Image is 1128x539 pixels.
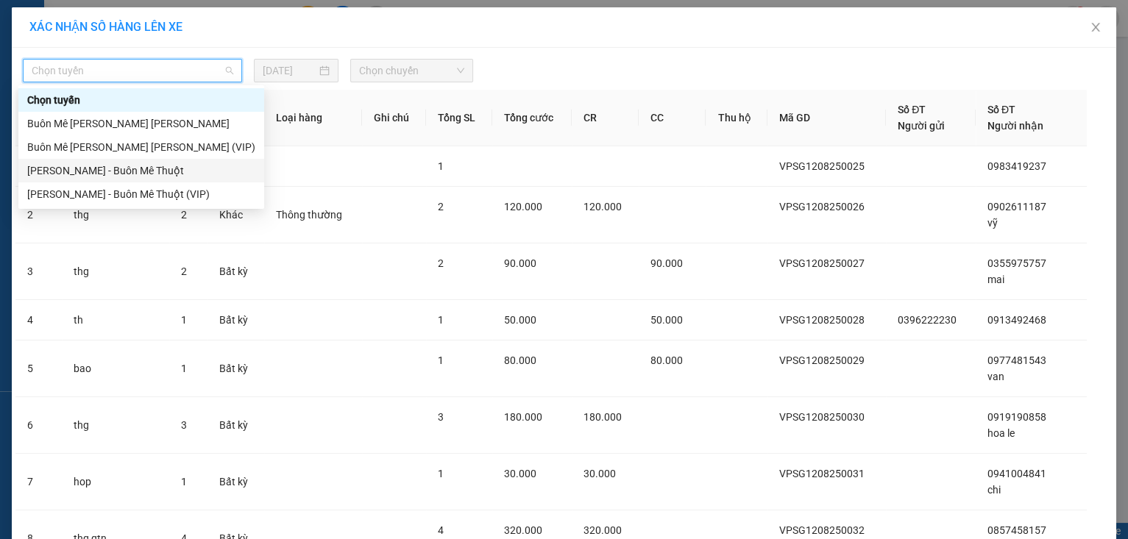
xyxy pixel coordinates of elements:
span: Số ĐT [898,104,926,115]
span: 0983419237 [987,160,1046,172]
td: bao [62,340,169,397]
td: 1 [15,146,62,187]
span: XÁC NHẬN SỐ HÀNG LÊN XE [29,20,182,34]
span: 2 [181,209,187,221]
li: VP VP Buôn Mê Thuột [102,63,196,95]
span: 90.000 [650,257,683,269]
div: [PERSON_NAME] - Buôn Mê Thuột [27,163,255,179]
th: Tổng SL [426,90,492,146]
span: 180.000 [583,411,622,423]
th: STT [15,90,62,146]
span: 50.000 [650,314,683,326]
span: 0355975757 [987,257,1046,269]
div: Chọn tuyến [27,92,255,108]
span: VPSG1208250029 [779,354,865,366]
div: Buôn Mê Thuột - Hồ Chí Minh (VIP) [18,135,264,159]
th: Thu hộ [706,90,767,146]
span: mai [987,274,1004,285]
span: 30.000 [504,468,536,479]
span: 3 [181,419,187,431]
td: 6 [15,397,62,454]
th: CR [572,90,639,146]
td: Khác [207,187,264,243]
td: Bất kỳ [207,300,264,340]
div: Buôn Mê [PERSON_NAME] [PERSON_NAME] (VIP) [27,139,255,155]
td: Bất kỳ [207,397,264,454]
td: th [62,300,169,340]
li: VP VP [GEOGRAPHIC_DATA] [7,63,102,111]
span: 2 [438,201,444,213]
span: chi [987,484,1001,496]
span: Chọn chuyến [359,60,464,82]
td: Thông thường [264,187,362,243]
span: environment [102,98,112,108]
span: close [1090,21,1102,33]
span: 0919190858 [987,411,1046,423]
button: Close [1075,7,1116,49]
span: 1 [438,160,444,172]
div: Hồ Chí Minh - Buôn Mê Thuột (VIP) [18,182,264,206]
td: thg [62,187,169,243]
td: thg [62,243,169,300]
td: Bất kỳ [207,243,264,300]
span: 90.000 [504,257,536,269]
input: 12/08/2025 [263,63,316,79]
th: Loại hàng [264,90,362,146]
span: 0941004841 [987,468,1046,479]
span: VPSG1208250026 [779,201,865,213]
span: 4 [438,524,444,536]
td: thg [62,397,169,454]
span: Chọn tuyến [32,60,233,82]
span: VPSG1208250032 [779,524,865,536]
span: 0857458157 [987,524,1046,536]
div: Buôn Mê Thuột - Hồ Chí Minh [18,112,264,135]
span: 50.000 [504,314,536,326]
span: 2 [181,265,187,277]
span: 0977481543 [987,354,1046,366]
li: [PERSON_NAME] [7,7,213,35]
span: 80.000 [504,354,536,366]
span: 3 [438,411,444,423]
span: 30.000 [583,468,616,479]
td: 3 [15,243,62,300]
td: 7 [15,454,62,510]
span: VPSG1208250025 [779,160,865,172]
span: 120.000 [583,201,622,213]
span: 0902611187 [987,201,1046,213]
th: Tổng cước [492,90,572,146]
td: Bất kỳ [207,340,264,397]
div: Buôn Mê [PERSON_NAME] [PERSON_NAME] [27,115,255,132]
span: 80.000 [650,354,683,366]
span: 1 [438,354,444,366]
span: Người gửi [898,120,945,132]
td: 5 [15,340,62,397]
th: CC [639,90,706,146]
div: Hồ Chí Minh - Buôn Mê Thuột [18,159,264,182]
span: VPSG1208250027 [779,257,865,269]
span: 1 [181,314,187,326]
span: van [987,371,1004,382]
span: hoa le [987,427,1015,439]
span: 1 [181,363,187,374]
td: Bất kỳ [207,454,264,510]
span: 0396222230 [898,314,957,326]
span: 320.000 [583,524,622,536]
span: 1 [181,476,187,488]
div: [PERSON_NAME] - Buôn Mê Thuột (VIP) [27,186,255,202]
div: Chọn tuyến [18,88,264,112]
span: Số ĐT [987,104,1015,115]
td: 2 [15,187,62,243]
td: hop [62,454,169,510]
span: 180.000 [504,411,542,423]
span: 1 [438,468,444,479]
span: VPSG1208250028 [779,314,865,326]
span: 320.000 [504,524,542,536]
span: VPSG1208250030 [779,411,865,423]
th: Mã GD [767,90,886,146]
td: 4 [15,300,62,340]
span: Người nhận [987,120,1043,132]
span: 0913492468 [987,314,1046,326]
th: Ghi chú [362,90,426,146]
span: 1 [438,314,444,326]
span: 2 [438,257,444,269]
